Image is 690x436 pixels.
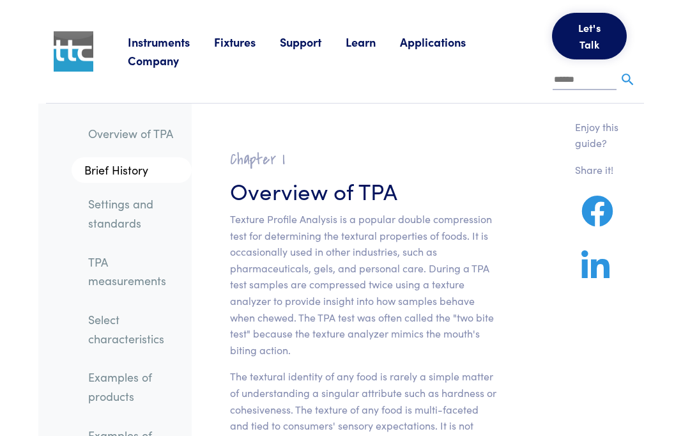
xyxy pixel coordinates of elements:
[346,34,400,50] a: Learn
[72,157,192,183] a: Brief History
[78,119,192,148] a: Overview of TPA
[214,34,280,50] a: Fixtures
[280,34,346,50] a: Support
[128,52,203,68] a: Company
[78,362,192,410] a: Examples of products
[575,265,616,281] a: Share on LinkedIn
[230,211,498,358] p: Texture Profile Analysis is a popular double compression test for determining the textural proper...
[54,31,93,71] img: ttc_logo_1x1_v1.0.png
[128,34,214,50] a: Instruments
[230,175,498,206] h3: Overview of TPA
[552,13,627,59] button: Let's Talk
[230,150,498,169] h2: Chapter I
[78,305,192,353] a: Select characteristics
[400,34,490,50] a: Applications
[575,119,620,152] p: Enjoy this guide?
[575,162,620,178] p: Share it!
[78,247,192,295] a: TPA measurements
[78,189,192,237] a: Settings and standards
